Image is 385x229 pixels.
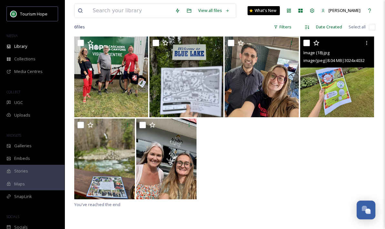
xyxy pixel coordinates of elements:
[248,6,280,15] a: What's New
[303,57,365,63] span: image/jpeg | 8.04 MB | 3024 x 4032
[14,155,30,161] span: Embeds
[89,4,172,18] input: Search your library
[349,24,366,30] span: Select all
[20,11,47,17] span: Tourism Hope
[14,112,30,118] span: Uploads
[149,36,223,117] img: Image (17).jpg
[14,143,32,149] span: Galleries
[136,119,197,199] img: Image (14).jpg
[14,181,25,187] span: Maps
[225,36,299,117] img: Image (15).jpg
[74,119,135,199] img: Image (16).jpg
[329,7,360,13] span: [PERSON_NAME]
[14,168,28,174] span: Stories
[318,4,364,17] a: [PERSON_NAME]
[6,33,18,38] span: MEDIA
[300,36,374,117] img: Image (18).jpg
[303,50,329,56] span: Image (18).jpg
[14,43,27,49] span: Library
[6,89,20,94] span: COLLECT
[74,36,148,117] img: Bike on 6th
[6,133,21,138] span: WIDGETS
[14,68,43,75] span: Media Centres
[74,202,120,207] span: You've reached the end
[6,214,19,219] span: SOCIALS
[14,193,32,200] span: SnapLink
[195,4,233,17] a: View all files
[74,24,85,30] span: 6 file s
[270,21,295,33] div: Filters
[357,201,375,219] button: Open Chat
[14,99,23,106] span: UGC
[14,56,35,62] span: Collections
[313,21,345,33] div: Date Created
[10,11,17,17] img: logo.png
